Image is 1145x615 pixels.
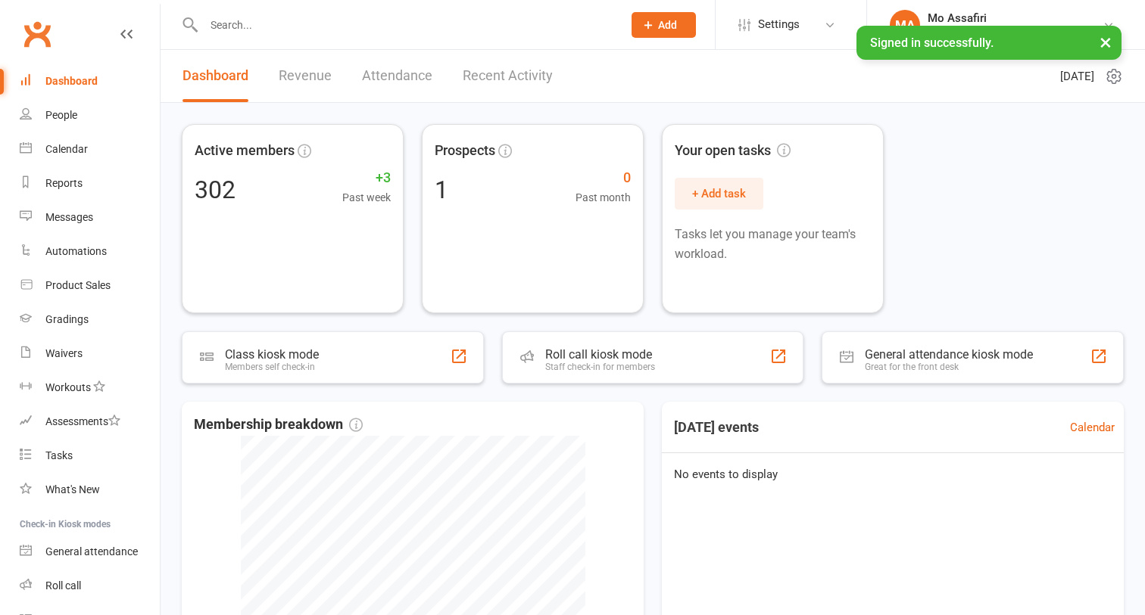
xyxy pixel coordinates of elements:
span: Add [658,19,677,31]
div: Limitless Mixed Martial Arts & Fitness [928,25,1103,39]
span: Signed in successfully. [870,36,994,50]
button: + Add task [675,178,763,210]
a: Gradings [20,303,160,337]
a: Automations [20,235,160,269]
span: Past week [342,189,391,206]
span: 0 [576,167,631,189]
div: Workouts [45,381,91,393]
div: Gradings [45,313,89,325]
a: Reports [20,166,160,200]
input: Search... [199,14,612,36]
div: Mo Assafiri [928,11,1103,25]
a: Calendar [1070,418,1115,436]
div: What's New [45,483,100,495]
span: [DATE] [1060,67,1094,85]
a: Product Sales [20,269,160,303]
div: Automations [45,245,107,257]
div: Messages [45,211,93,223]
a: Calendar [20,132,160,166]
div: People [45,109,77,121]
a: People [20,98,160,132]
a: Dashboard [20,64,160,98]
div: Calendar [45,143,88,155]
a: Workouts [20,371,160,405]
a: Clubworx [18,15,56,53]
p: Tasks let you manage your team's workload. [675,225,871,263]
button: Add [632,12,696,38]
a: Dashboard [183,50,248,102]
div: No events to display [656,453,1130,495]
div: MA [890,10,920,40]
div: Product Sales [45,279,111,291]
div: Roll call [45,579,81,592]
div: Assessments [45,415,120,427]
a: Messages [20,200,160,235]
a: What's New [20,473,160,507]
span: Your open tasks [675,140,791,162]
div: Great for the front desk [865,362,1033,372]
div: General attendance kiosk mode [865,347,1033,362]
div: Class kiosk mode [225,347,319,362]
a: Tasks [20,439,160,473]
a: Revenue [279,50,332,102]
div: Tasks [45,449,73,461]
div: Dashboard [45,75,98,87]
div: Staff check-in for members [545,362,655,372]
span: Prospects [435,140,495,162]
a: Waivers [20,337,160,371]
a: Recent Activity [463,50,553,102]
div: 1 [435,178,448,202]
span: Past month [576,189,631,206]
a: Attendance [362,50,432,102]
button: × [1092,26,1119,58]
div: Waivers [45,347,83,359]
div: General attendance [45,545,138,558]
h3: [DATE] events [662,414,771,441]
span: +3 [342,167,391,189]
div: Reports [45,177,83,189]
a: Roll call [20,569,160,603]
div: Members self check-in [225,362,319,372]
a: Assessments [20,405,160,439]
span: Active members [195,140,295,162]
div: Roll call kiosk mode [545,347,655,362]
a: General attendance kiosk mode [20,535,160,569]
span: Settings [758,8,800,42]
span: Membership breakdown [194,414,363,436]
div: 302 [195,178,236,202]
